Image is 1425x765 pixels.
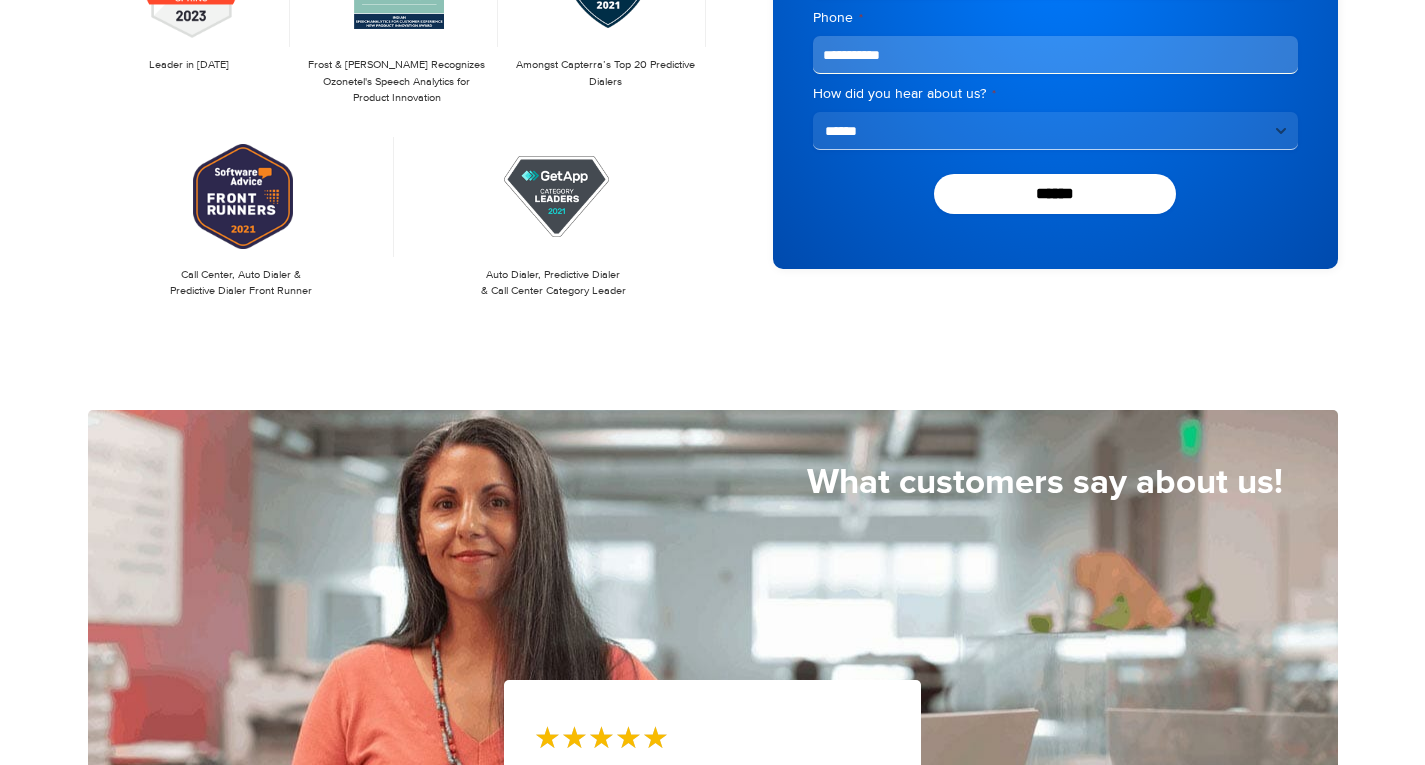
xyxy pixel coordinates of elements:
label: How did you hear about us? [813,84,1298,104]
i: ★ [534,715,561,760]
i: ★ [561,715,588,760]
p: Auto Dialer, Predictive Dialer & Call Center Category Leader [410,267,697,300]
p: Call Center, Auto Dialer & Predictive Dialer Front Runner [98,267,385,300]
h5: What customers say about us! [88,465,1283,500]
p: Leader in [DATE] [98,57,280,74]
label: Phone [813,8,1298,28]
p: Amongst Capterra’s Top 20 Predictive Dialers [514,57,696,90]
i: ★ [588,715,615,760]
i: ★ [642,715,669,760]
i: ★ [615,715,642,760]
p: Frost & [PERSON_NAME] Recognizes Ozonetel's Speech Analytics for Product Innovation [306,57,488,107]
div: 5/5 [534,715,669,760]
